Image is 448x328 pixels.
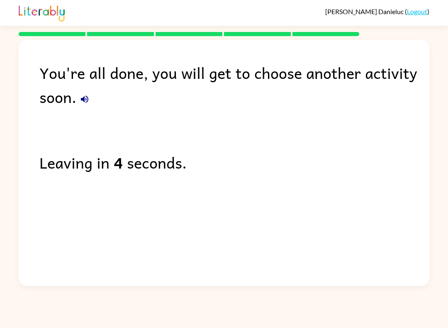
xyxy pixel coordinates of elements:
span: [PERSON_NAME] Danieluc [325,7,405,15]
div: ( ) [325,7,429,15]
div: You're all done, you will get to choose another activity soon. [39,61,429,109]
a: Logout [407,7,427,15]
img: Literably [19,3,65,22]
b: 4 [114,150,123,174]
div: Leaving in seconds. [39,150,429,174]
